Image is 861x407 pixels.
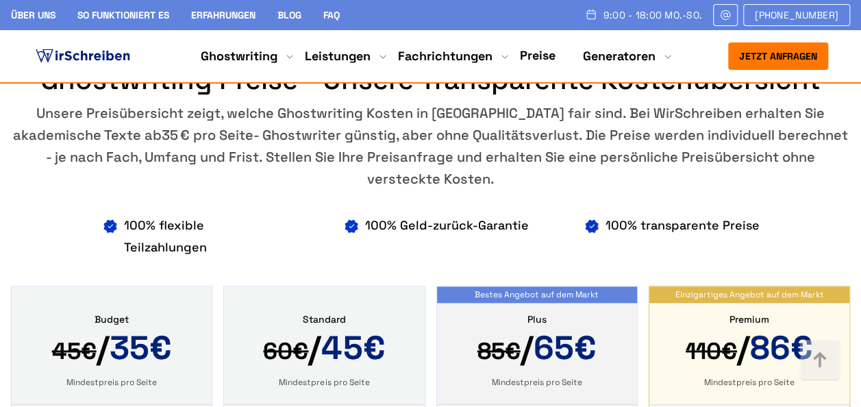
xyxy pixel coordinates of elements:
div: Premium [666,314,833,325]
a: [PHONE_NUMBER] [743,4,850,26]
span: 35€ [110,327,172,369]
a: Ghostwriting [201,48,277,64]
h2: Ghostwriting Preise - Unsere transparente Kostenübersicht [11,64,850,97]
a: So funktioniert es [77,9,169,21]
li: 100% transparente Preise [584,214,760,258]
button: Jetzt anfragen [728,42,828,70]
span: 110€ [686,336,737,366]
span: 60€ [263,336,308,366]
a: Preise [520,47,556,63]
a: Blog [277,9,301,21]
span: / [28,329,195,371]
span: Einzigartiges Angebot auf dem Markt [649,286,849,303]
a: Leistungen [305,48,371,64]
div: Unsere Preisübersicht zeigt, welche Ghostwriting Kosten in [GEOGRAPHIC_DATA] fair sind. Bei WirSc... [11,102,850,190]
div: Plus [453,314,621,325]
span: 9:00 - 18:00 Mo.-So. [603,10,702,21]
a: Fachrichtungen [398,48,492,64]
div: Mindestpreis pro Seite [666,377,833,388]
span: 85€ [477,336,521,366]
li: 100% Geld-zurück-Garantie [343,214,529,258]
a: Generatoren [583,48,656,64]
a: Über uns [11,9,55,21]
span: 86€ [750,327,813,369]
div: Mindestpreis pro Seite [240,377,408,388]
a: Erfahrungen [191,9,255,21]
div: Mindestpreis pro Seite [28,377,195,388]
span: 45€ [52,336,97,366]
a: FAQ [323,9,340,21]
img: button top [799,340,840,381]
div: Mindestpreis pro Seite [453,377,621,388]
span: Bestes Angebot auf dem Markt [437,286,637,303]
span: / [666,329,833,371]
span: / [240,329,408,371]
span: 65€ [534,327,597,369]
li: 100% flexible Teilzahlungen [102,214,288,258]
img: Schedule [585,9,597,20]
span: 35 € pro Seite [162,126,253,144]
img: Email [719,10,732,21]
div: Standard [240,314,408,325]
span: 45€ [321,327,385,369]
span: / [453,329,621,371]
img: logo ghostwriter-österreich [33,46,133,66]
span: [PHONE_NUMBER] [755,10,838,21]
div: Budget [28,314,195,325]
